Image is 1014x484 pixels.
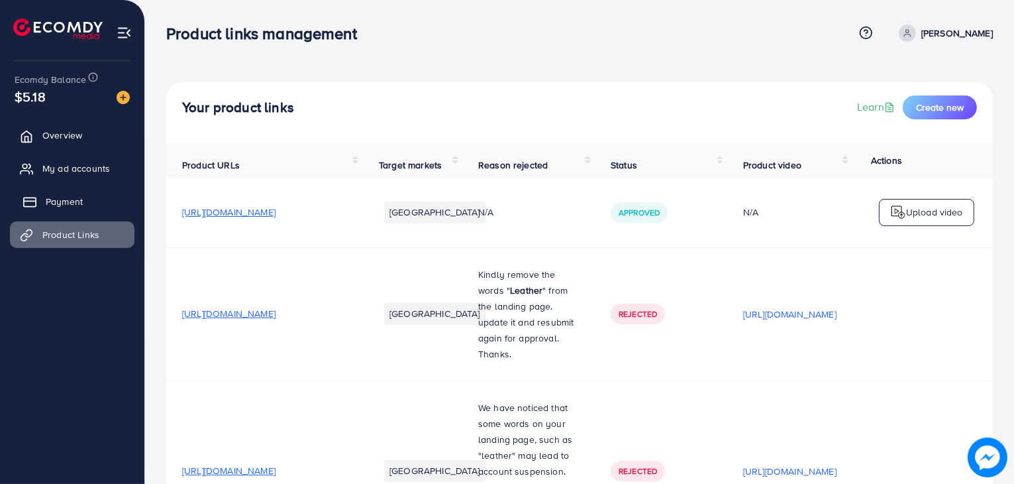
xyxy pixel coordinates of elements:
[10,155,134,182] a: My ad accounts
[10,188,134,215] a: Payment
[478,267,579,346] p: Kindly remove the words " " from the landing page. update it and resubmit again for approval.
[478,206,493,219] span: N/A
[182,99,294,116] h4: Your product links
[182,307,276,320] span: [URL][DOMAIN_NAME]
[510,284,542,297] strong: Leather
[903,95,977,119] button: Create new
[743,158,801,172] span: Product video
[921,25,993,41] p: [PERSON_NAME]
[611,158,637,172] span: Status
[13,19,103,39] img: logo
[906,204,963,220] p: Upload video
[379,158,442,172] span: Target markets
[619,465,657,477] span: Rejected
[890,204,906,220] img: logo
[42,129,82,142] span: Overview
[478,346,579,362] p: Thanks.
[857,99,897,115] a: Learn
[42,228,99,241] span: Product Links
[182,464,276,477] span: [URL][DOMAIN_NAME]
[384,460,485,481] li: [GEOGRAPHIC_DATA]
[182,206,276,219] span: [URL][DOMAIN_NAME]
[42,162,110,175] span: My ad accounts
[10,221,134,248] a: Product Links
[166,24,368,43] h3: Product links management
[384,303,485,324] li: [GEOGRAPHIC_DATA]
[182,158,240,172] span: Product URLs
[478,158,548,172] span: Reason rejected
[743,463,837,479] p: [URL][DOMAIN_NAME]
[619,308,657,320] span: Rejected
[968,438,1007,477] img: image
[916,101,964,114] span: Create new
[871,154,902,167] span: Actions
[384,202,485,223] li: [GEOGRAPHIC_DATA]
[10,122,134,149] a: Overview
[15,87,46,106] span: $5.18
[15,73,86,86] span: Ecomdy Balance
[117,91,130,104] img: image
[893,25,993,42] a: [PERSON_NAME]
[743,306,837,322] p: [URL][DOMAIN_NAME]
[619,207,660,218] span: Approved
[117,25,132,40] img: menu
[46,195,83,208] span: Payment
[743,206,837,219] div: N/A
